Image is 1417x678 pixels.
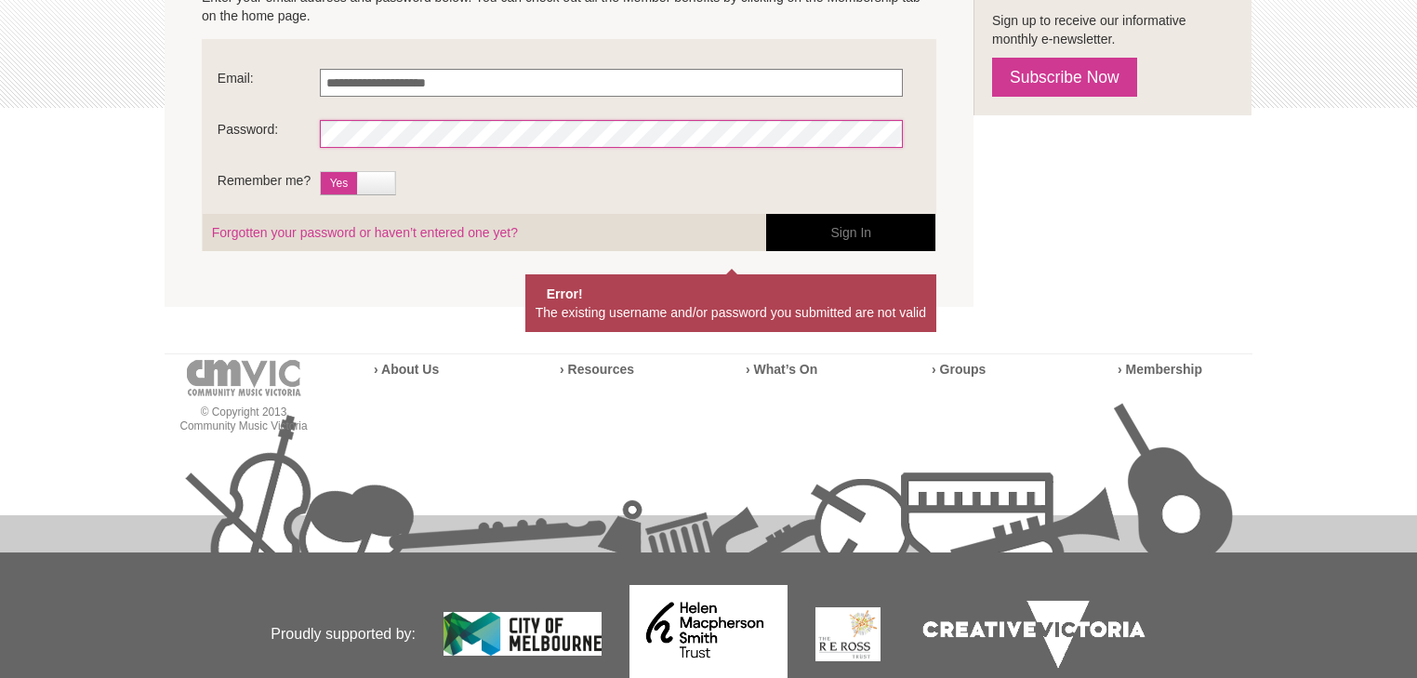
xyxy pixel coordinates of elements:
img: City of Melbourne [444,612,602,656]
a: › Resources [560,362,634,377]
strong: Error! [547,286,583,301]
label: Email: [218,69,320,97]
img: cmvic-logo-footer.png [187,360,301,396]
a: › Groups [932,362,986,377]
span: Yes [321,172,358,194]
p: Sign up to receive our informative monthly e-newsletter. [992,11,1233,48]
label: Remember me? [218,171,320,199]
button: Sign In [766,214,935,251]
a: Subscribe Now [992,58,1137,97]
a: › Membership [1118,362,1202,377]
img: The Re Ross Trust [815,607,881,661]
a: Forgotten your password or haven’t entered one yet? [212,225,518,240]
label: Password: [218,120,320,148]
a: › What’s On [746,362,817,377]
li: The existing username and/or password you submitted are not valid [536,303,926,322]
a: › About Us [374,362,439,377]
p: © Copyright 2013 Community Music Victoria [165,405,323,433]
